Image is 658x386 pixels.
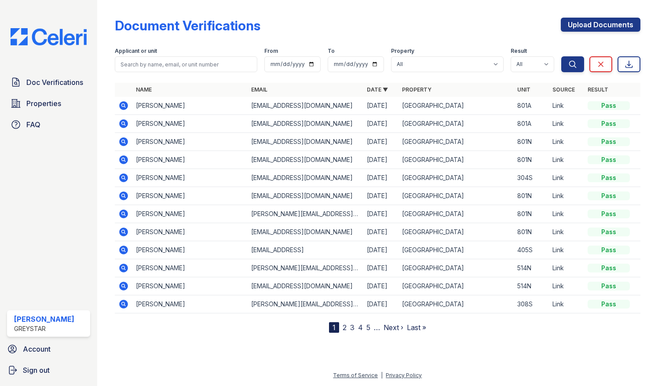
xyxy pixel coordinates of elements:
td: [EMAIL_ADDRESS][DOMAIN_NAME] [248,133,363,151]
td: [GEOGRAPHIC_DATA] [398,151,514,169]
td: 514N [514,259,549,277]
span: Sign out [23,365,50,375]
td: Link [549,187,584,205]
td: 801A [514,115,549,133]
td: [DATE] [363,277,398,295]
td: Link [549,295,584,313]
td: [GEOGRAPHIC_DATA] [398,259,514,277]
label: Result [511,48,527,55]
td: [GEOGRAPHIC_DATA] [398,133,514,151]
td: [DATE] [363,259,398,277]
td: 801N [514,223,549,241]
td: [EMAIL_ADDRESS][DOMAIN_NAME] [248,151,363,169]
td: [EMAIL_ADDRESS][DOMAIN_NAME] [248,115,363,133]
a: Email [251,86,267,93]
td: Link [549,115,584,133]
td: 801A [514,97,549,115]
td: [DATE] [363,151,398,169]
span: FAQ [26,119,40,130]
td: [PERSON_NAME] [132,259,248,277]
div: Pass [588,101,630,110]
td: [EMAIL_ADDRESS][DOMAIN_NAME] [248,187,363,205]
td: [DATE] [363,187,398,205]
td: [GEOGRAPHIC_DATA] [398,205,514,223]
span: Doc Verifications [26,77,83,88]
td: [DATE] [363,97,398,115]
td: Link [549,151,584,169]
td: [GEOGRAPHIC_DATA] [398,169,514,187]
td: [DATE] [363,115,398,133]
div: [PERSON_NAME] [14,314,74,324]
a: Account [4,340,94,358]
a: 5 [366,323,370,332]
button: Sign out [4,361,94,379]
div: Pass [588,228,630,236]
td: [PERSON_NAME][EMAIL_ADDRESS][PERSON_NAME][DOMAIN_NAME] [248,259,363,277]
td: [DATE] [363,295,398,313]
td: [PERSON_NAME][EMAIL_ADDRESS][DOMAIN_NAME] [248,205,363,223]
td: Link [549,241,584,259]
a: Property [402,86,431,93]
td: 514N [514,277,549,295]
div: 1 [329,322,339,333]
td: [EMAIL_ADDRESS][DOMAIN_NAME] [248,223,363,241]
a: Source [552,86,575,93]
a: 3 [350,323,355,332]
td: [PERSON_NAME] [132,151,248,169]
td: Link [549,133,584,151]
span: Account [23,344,51,354]
div: Pass [588,282,630,290]
label: Applicant or unit [115,48,157,55]
div: Greystar [14,324,74,333]
td: [DATE] [363,169,398,187]
a: Name [136,86,152,93]
td: [DATE] [363,241,398,259]
div: Document Verifications [115,18,260,33]
td: [PERSON_NAME] [132,205,248,223]
a: Properties [7,95,90,112]
a: Upload Documents [561,18,640,32]
a: FAQ [7,116,90,133]
input: Search by name, email, or unit number [115,56,258,72]
div: Pass [588,173,630,182]
td: 304S [514,169,549,187]
td: [DATE] [363,133,398,151]
td: Link [549,169,584,187]
div: | [381,372,383,379]
td: Link [549,205,584,223]
td: [GEOGRAPHIC_DATA] [398,187,514,205]
label: To [328,48,335,55]
td: [PERSON_NAME] [132,97,248,115]
a: Next › [384,323,403,332]
td: [GEOGRAPHIC_DATA] [398,223,514,241]
td: 308S [514,295,549,313]
div: Pass [588,119,630,128]
span: … [374,322,380,333]
td: [DATE] [363,205,398,223]
td: 405S [514,241,549,259]
td: Link [549,223,584,241]
td: [GEOGRAPHIC_DATA] [398,97,514,115]
a: Last » [407,323,426,332]
td: Link [549,259,584,277]
span: Properties [26,98,61,109]
td: [EMAIL_ADDRESS][DOMAIN_NAME] [248,97,363,115]
td: [GEOGRAPHIC_DATA] [398,115,514,133]
td: [EMAIL_ADDRESS][DOMAIN_NAME] [248,169,363,187]
img: CE_Logo_Blue-a8612792a0a2168367f1c8372b55b34899dd931a85d93a1a3d3e32e68fde9ad4.png [4,28,94,45]
div: Pass [588,137,630,146]
div: Pass [588,300,630,309]
td: [PERSON_NAME] [132,277,248,295]
td: Link [549,97,584,115]
label: From [264,48,278,55]
td: [PERSON_NAME] [132,187,248,205]
a: 2 [343,323,347,332]
td: [PERSON_NAME] [132,295,248,313]
td: [DATE] [363,223,398,241]
td: [PERSON_NAME] [132,133,248,151]
a: Doc Verifications [7,74,90,91]
td: 801N [514,187,549,205]
a: Date ▼ [367,86,388,93]
div: Pass [588,155,630,164]
a: Privacy Policy [386,372,422,379]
